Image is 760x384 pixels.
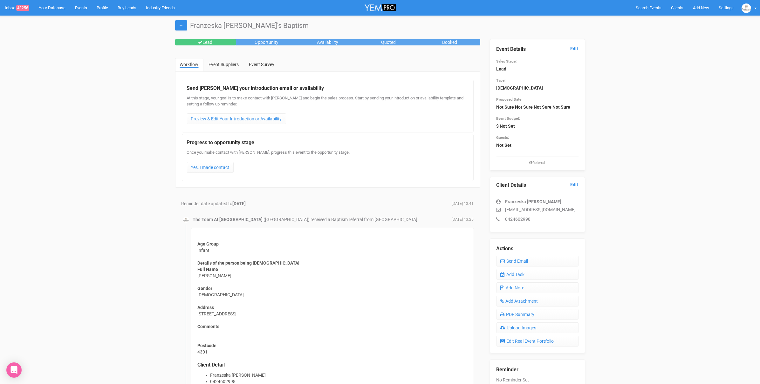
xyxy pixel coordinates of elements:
[636,5,661,10] span: Search Events
[198,285,244,298] span: [DEMOGRAPHIC_DATA]
[419,39,480,45] div: Booked
[496,124,515,129] strong: $ Not Set
[496,296,579,307] a: Add Attachment
[183,217,189,223] img: BGLogo.jpg
[671,5,683,10] span: Clients
[244,58,279,71] a: Event Survey
[496,360,579,383] div: No Reminder Set
[198,260,300,266] strong: Details of the person being [DEMOGRAPHIC_DATA]
[496,309,579,320] a: PDF Summary
[264,217,418,222] span: ([GEOGRAPHIC_DATA]) received a Baptism referral from [GEOGRAPHIC_DATA]
[496,143,512,148] strong: Not Set
[198,241,219,246] strong: Age Group
[175,58,203,71] a: Workflow
[571,46,579,52] a: Edit
[496,366,579,374] legend: Reminder
[198,304,237,317] span: [STREET_ADDRESS]
[496,322,579,333] a: Upload Images
[496,78,506,83] small: Type:
[496,182,579,189] legend: Client Details
[496,135,509,140] small: Guests:
[236,39,297,45] div: Opportunity
[204,58,244,71] a: Event Suppliers
[496,216,579,222] p: 0424602998
[16,5,29,11] span: 43256
[175,39,236,45] div: Lead
[187,113,286,124] a: Preview & Edit Your Introduction or Availability
[297,39,358,45] div: Availability
[496,116,520,121] small: Event Budget:
[452,201,474,206] span: [DATE] 13:41
[496,206,579,213] p: [EMAIL_ADDRESS][DOMAIN_NAME]
[496,336,579,347] a: Edit Real Event Portfolio
[210,372,467,378] li: Franzeska [PERSON_NAME]
[505,199,562,204] strong: Franzeska [PERSON_NAME]
[187,139,469,146] legend: Progress to opportunity stage
[198,241,219,253] span: Infant
[198,286,213,291] strong: Gender
[693,5,709,10] span: Add New
[6,362,22,378] div: Open Intercom Messenger
[175,20,187,30] a: ←
[175,22,585,30] h1: Franzeska [PERSON_NAME]'s Baptism
[187,95,469,127] div: At this stage, your goal is to make contact with [PERSON_NAME] and begin the sales process. Start...
[358,39,419,45] div: Quoted
[198,267,218,272] strong: Full Name
[496,59,517,64] small: Sales Stage:
[742,3,751,13] img: BGLogo.jpg
[496,85,543,91] strong: [DEMOGRAPHIC_DATA]
[193,217,263,222] strong: The Team At [GEOGRAPHIC_DATA]
[496,245,579,253] legend: Actions
[496,256,579,266] a: Send Email
[496,282,579,293] a: Add Note
[187,150,469,173] div: Once you make contact with [PERSON_NAME], progress this event to the opportunity stage.
[198,324,220,329] strong: Comments
[571,182,579,188] a: Edit
[496,269,579,280] a: Add Task
[187,162,234,173] a: Yes, I made contact
[198,361,467,369] legend: Client Detail
[187,85,469,92] legend: Send [PERSON_NAME] your introduction email or availability
[496,104,571,110] strong: Not Sure Not Sure Not Sure Not Sure
[496,66,507,71] strong: Lead
[181,201,246,206] span: Reminder date updated to
[198,266,232,279] span: [PERSON_NAME]
[198,305,214,310] strong: Address
[233,201,246,206] b: [DATE]
[452,217,474,222] span: [DATE] 13:25
[496,160,579,165] small: Referral
[496,46,579,53] legend: Event Details
[198,343,217,348] strong: Postcode
[496,97,522,102] small: Proposed Date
